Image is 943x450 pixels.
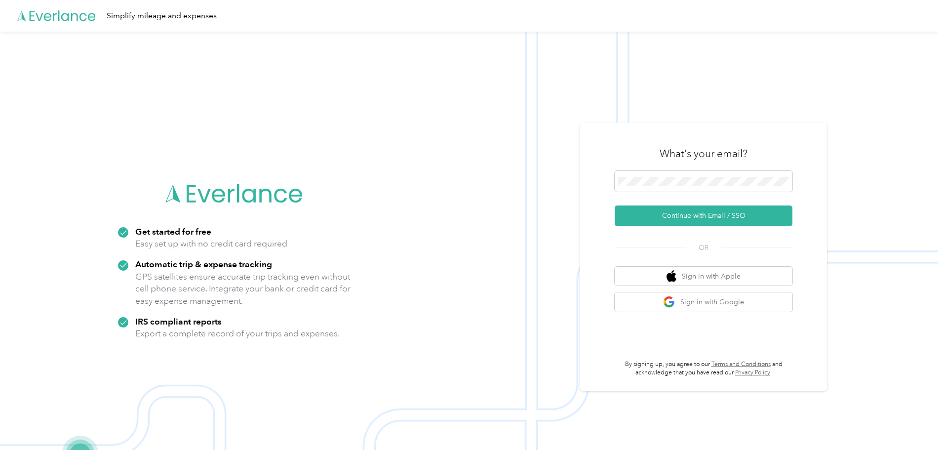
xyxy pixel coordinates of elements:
[686,243,721,253] span: OR
[135,226,211,237] strong: Get started for free
[135,327,340,340] p: Export a complete record of your trips and expenses.
[711,361,771,368] a: Terms and Conditions
[615,205,792,226] button: Continue with Email / SSO
[615,360,792,377] p: By signing up, you agree to our and acknowledge that you have read our .
[135,259,272,269] strong: Automatic trip & expense tracking
[615,267,792,286] button: apple logoSign in with Apple
[667,270,676,283] img: apple logo
[135,271,351,307] p: GPS satellites ensure accurate trip tracking even without cell phone service. Integrate your bank...
[135,238,287,250] p: Easy set up with no credit card required
[663,296,675,308] img: google logo
[615,292,792,312] button: google logoSign in with Google
[135,316,222,327] strong: IRS compliant reports
[107,10,217,22] div: Simplify mileage and expenses
[735,369,770,376] a: Privacy Policy
[660,147,747,161] h3: What's your email?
